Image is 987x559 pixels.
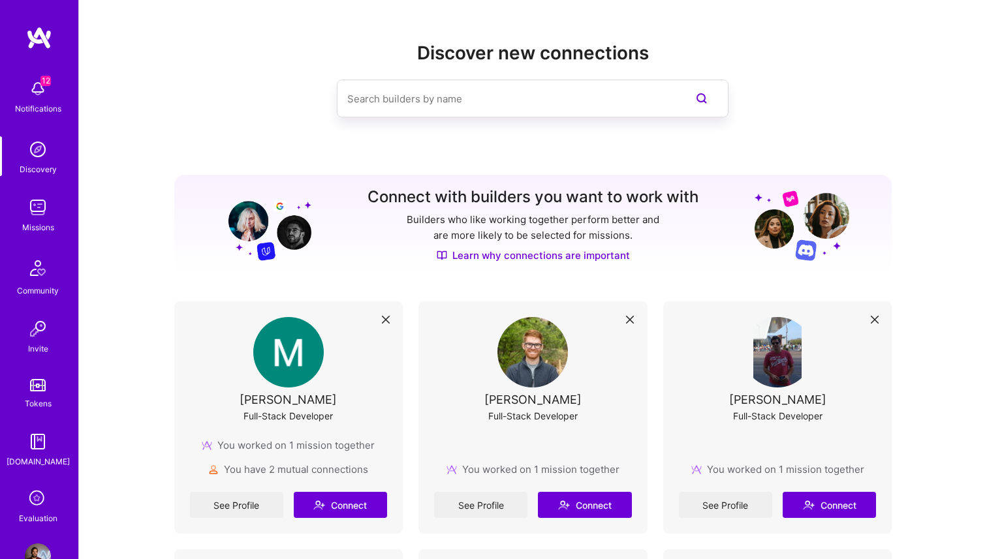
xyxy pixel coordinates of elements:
img: guide book [25,429,51,455]
h2: Discover new connections [174,42,892,64]
div: Invite [28,342,48,355]
div: Notifications [15,102,61,115]
input: Search builders by name [347,82,666,115]
div: [DOMAIN_NAME] [7,455,70,468]
i: icon Close [626,316,634,324]
div: You worked on 1 mission together [446,462,619,476]
i: icon Connect [803,499,815,511]
img: Grow your network [755,190,849,261]
div: [PERSON_NAME] [484,393,582,406]
i: icon Close [382,316,390,324]
h3: Connect with builders you want to work with [368,188,698,207]
img: mission icon [691,464,702,475]
i: icon SearchPurple [694,91,710,106]
div: Full-Stack Developer [243,409,333,423]
button: Connect [538,492,631,518]
div: You have 2 mutual connections [208,462,368,476]
i: icon Connect [313,499,325,511]
a: See Profile [190,492,283,518]
div: Community [17,284,59,297]
img: bell [25,76,51,102]
i: icon Connect [558,499,570,511]
img: mutualConnections icon [208,464,219,475]
div: Discovery [20,162,57,176]
button: Connect [783,492,876,518]
img: discovery [25,136,51,162]
img: Discover [437,250,447,261]
div: [PERSON_NAME] [240,393,337,406]
img: User Avatar [497,317,568,387]
div: You worked on 1 mission together [202,438,375,452]
img: User Avatar [253,317,324,387]
img: Community [22,252,54,284]
i: icon Close [871,316,879,324]
i: icon SelectionTeam [25,487,50,511]
img: mission icon [202,440,212,451]
div: Tokens [25,397,52,410]
a: Learn why connections are important [437,249,630,262]
img: mission icon [446,464,457,475]
a: See Profile [679,492,772,518]
a: See Profile [434,492,527,518]
div: Full-Stack Developer [488,409,578,423]
div: Evaluation [19,511,57,525]
img: tokens [30,379,46,391]
span: 12 [40,76,51,86]
div: [PERSON_NAME] [729,393,826,406]
div: Missions [22,220,54,234]
img: Invite [25,316,51,342]
div: You worked on 1 mission together [691,462,864,476]
button: Connect [294,492,387,518]
img: logo [26,26,52,50]
p: Builders who like working together perform better and are more likely to be selected for missions. [404,212,662,243]
div: Full-Stack Developer [733,409,822,423]
img: Grow your network [217,189,311,261]
img: User Avatar [742,317,813,387]
img: teamwork [25,194,51,220]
